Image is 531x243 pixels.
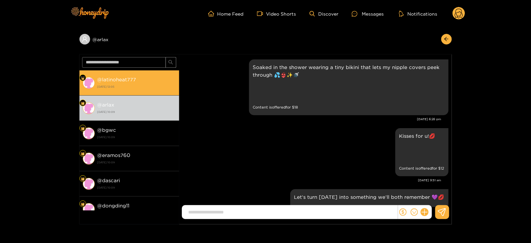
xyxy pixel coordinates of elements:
img: Fan Level [81,76,85,80]
button: Notifications [397,10,439,17]
strong: [DATE] 10:09 [97,134,176,140]
div: Sep. 16, 9:51 am [395,128,449,176]
small: Content is offered for $ 18 [253,104,445,111]
img: Fan Level [81,152,85,156]
div: [DATE] 9:51 am [183,178,442,183]
button: search [166,57,176,68]
div: [DATE] 6:28 pm [183,117,442,121]
img: conversation [83,77,95,89]
span: search [168,60,173,65]
strong: @ arlax [97,102,115,108]
p: Let’s turn [DATE] into something we’ll both remember 💜💋 [294,193,445,201]
div: Sep. 16, 6:21 pm [290,189,449,210]
img: conversation [83,178,95,190]
strong: [DATE] 10:09 [97,159,176,165]
img: conversation [83,127,95,139]
span: video-camera [257,11,266,17]
img: Fan Level [81,126,85,130]
strong: @ dongding11 [97,203,130,208]
span: home [208,11,217,17]
img: Fan Level [81,177,85,181]
p: Soaked in the shower wearing a tiny bikini that lets my nipple covers peek through 💦👙✨🚿 [253,63,445,79]
div: @arlax [79,34,179,44]
span: arrow-left [444,37,449,42]
strong: @ dascari [97,178,120,183]
img: conversation [83,153,95,165]
button: arrow-left [441,34,452,44]
span: smile [411,208,418,216]
span: user [82,36,88,42]
strong: [DATE] 10:09 [97,210,176,216]
span: dollar [399,208,407,216]
button: dollar [398,207,408,217]
img: Fan Level [81,202,85,206]
small: Content is offered for $ 12 [399,165,445,172]
img: conversation [83,203,95,215]
a: Home Feed [208,11,244,17]
strong: [DATE] 12:05 [97,84,176,90]
img: Fan Level [81,101,85,105]
div: Messages [352,10,384,18]
strong: @ bgwc [97,127,116,133]
div: Sep. 15, 6:28 pm [249,59,449,115]
strong: [DATE] 10:09 [97,109,176,115]
p: Kisses for u!💋 [399,132,445,140]
strong: @ eramos760 [97,152,131,158]
a: Discover [310,11,338,17]
img: conversation [83,102,95,114]
strong: @ latinoheat777 [97,77,136,82]
strong: [DATE] 10:09 [97,185,176,191]
a: Video Shorts [257,11,296,17]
